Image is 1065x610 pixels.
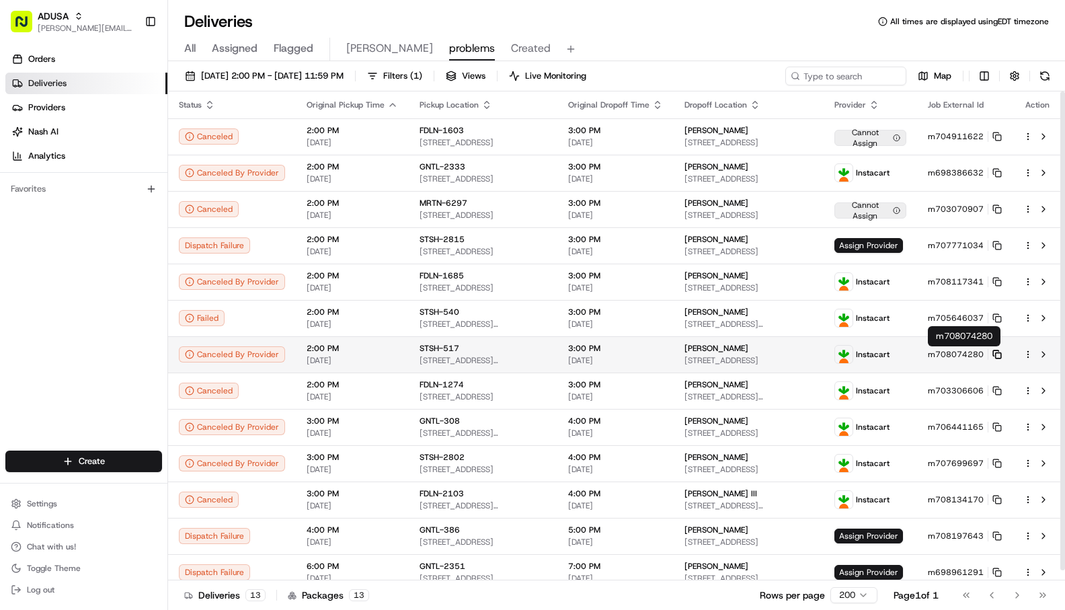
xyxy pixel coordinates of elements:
button: [PERSON_NAME][EMAIL_ADDRESS][PERSON_NAME][DOMAIN_NAME] [38,23,134,34]
div: Cannot Assign [834,130,906,146]
span: [DATE] [568,464,663,475]
button: m707771034 [928,240,1002,251]
span: Knowledge Base [27,195,103,208]
span: m698961291 [928,567,984,578]
span: [DATE] [307,500,398,511]
span: Chat with us! [27,541,76,552]
img: profile_instacart_ahold_partner.png [835,273,853,291]
button: Failed [179,310,225,326]
span: GNTL-308 [420,416,460,426]
span: Job External Id [928,100,984,110]
button: Canceled By Provider [179,455,285,471]
div: Canceled [179,492,239,508]
span: 3:00 PM [568,379,663,390]
span: [STREET_ADDRESS] [684,464,813,475]
button: m708197643 [928,531,1002,541]
div: Start new chat [46,128,221,142]
span: m708074280 [928,349,984,360]
input: Type to search [785,67,906,85]
div: m708074280 [928,326,1000,346]
button: m706441165 [928,422,1002,432]
button: m707699697 [928,458,1002,469]
span: [DATE] [307,573,398,584]
div: 💻 [114,196,124,207]
span: Flagged [274,40,313,56]
span: m708134170 [928,494,984,505]
span: Orders [28,53,55,65]
input: Clear [35,87,222,101]
a: Deliveries [5,73,167,94]
span: Toggle Theme [27,563,81,574]
div: Cannot Assign [834,202,906,219]
span: [STREET_ADDRESS] [420,391,547,402]
span: ADUSA [38,9,69,23]
span: [STREET_ADDRESS] [420,537,547,547]
span: 7:00 PM [568,561,663,572]
button: m708117341 [928,276,1002,287]
span: [STREET_ADDRESS] [684,573,813,584]
a: 💻API Documentation [108,190,221,214]
button: m704911622 [928,131,1002,142]
button: Canceled By Provider [179,274,285,290]
button: Toggle Theme [5,559,162,578]
span: [STREET_ADDRESS] [684,537,813,547]
button: Live Monitoring [503,67,592,85]
span: [DATE] [307,537,398,547]
span: Filters [383,70,422,82]
div: 13 [349,589,369,601]
span: [STREET_ADDRESS][PERSON_NAME][PERSON_NAME] [420,500,547,511]
span: GNTL-2333 [420,161,465,172]
img: profile_instacart_ahold_partner.png [835,164,853,182]
span: Instacart [856,276,890,287]
button: Create [5,451,162,472]
span: Settings [27,498,57,509]
a: Powered byPylon [95,227,163,238]
button: m705646037 [928,313,1002,323]
span: [DATE] [307,282,398,293]
div: Canceled By Provider [179,346,285,363]
button: Cannot Assign [834,127,906,146]
span: 5:00 PM [568,525,663,535]
span: [PERSON_NAME] [684,561,748,572]
span: 3:00 PM [568,161,663,172]
button: m698961291 [928,567,1002,578]
div: Canceled [179,201,239,217]
span: [PERSON_NAME] [684,198,748,208]
span: 4:00 PM [307,525,398,535]
button: Canceled [179,383,239,399]
img: Nash [13,13,40,40]
span: m703306606 [928,385,984,396]
span: STSH-2815 [420,234,465,245]
span: Instacart [856,422,890,432]
span: Instacart [856,494,890,505]
span: 2:00 PM [307,270,398,281]
span: Pylon [134,228,163,238]
div: Canceled By Provider [179,165,285,181]
button: Chat with us! [5,537,162,556]
span: 2:00 PM [307,343,398,354]
span: [PERSON_NAME] [684,125,748,136]
span: 3:00 PM [568,307,663,317]
span: [DATE] [307,137,398,148]
span: [STREET_ADDRESS] [420,210,547,221]
span: Nash AI [28,126,58,138]
span: Assigned [212,40,258,56]
span: m708117341 [928,276,984,287]
span: FDLN-1274 [420,379,464,390]
button: Refresh [1035,67,1054,85]
span: [PERSON_NAME] [684,307,748,317]
button: Canceled [179,128,239,145]
img: profile_instacart_ahold_partner.png [835,455,853,472]
span: [STREET_ADDRESS] [684,174,813,184]
span: [PERSON_NAME] [684,379,748,390]
span: GNTL-2351 [420,561,465,572]
span: STSH-2802 [420,452,465,463]
button: m703306606 [928,385,1002,396]
span: [PERSON_NAME] [346,40,433,56]
span: [PERSON_NAME] [684,525,748,535]
span: Analytics [28,150,65,162]
span: [DATE] [307,391,398,402]
span: 2:00 PM [307,379,398,390]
